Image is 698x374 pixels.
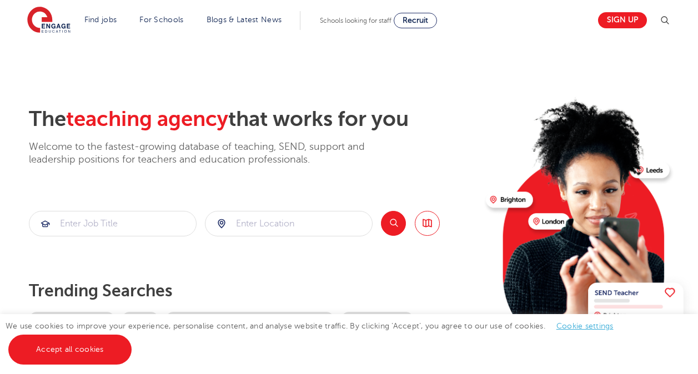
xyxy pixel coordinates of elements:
div: Submit [205,211,373,236]
input: Submit [29,211,196,236]
h2: The that works for you [29,107,477,132]
div: Submit [29,211,197,236]
input: Submit [205,211,372,236]
button: Search [381,211,406,236]
a: Cookie settings [556,322,614,330]
a: Accept all cookies [8,335,132,365]
a: Blogs & Latest News [207,16,282,24]
p: Welcome to the fastest-growing database of teaching, SEND, support and leadership positions for t... [29,140,395,166]
span: teaching agency [66,107,228,131]
img: Engage Education [27,7,71,34]
a: Benefits of working with Engage Education [165,312,334,328]
a: Sign up [598,12,647,28]
span: Recruit [403,16,428,24]
a: Find jobs [84,16,117,24]
a: For Schools [139,16,183,24]
a: SEND [122,312,159,328]
a: Teaching Vacancies [29,312,115,328]
p: Trending searches [29,281,477,301]
span: Schools looking for staff [320,17,391,24]
span: We use cookies to improve your experience, personalise content, and analyse website traffic. By c... [6,322,625,353]
a: Recruit [394,13,437,28]
a: Register with us [341,312,414,328]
